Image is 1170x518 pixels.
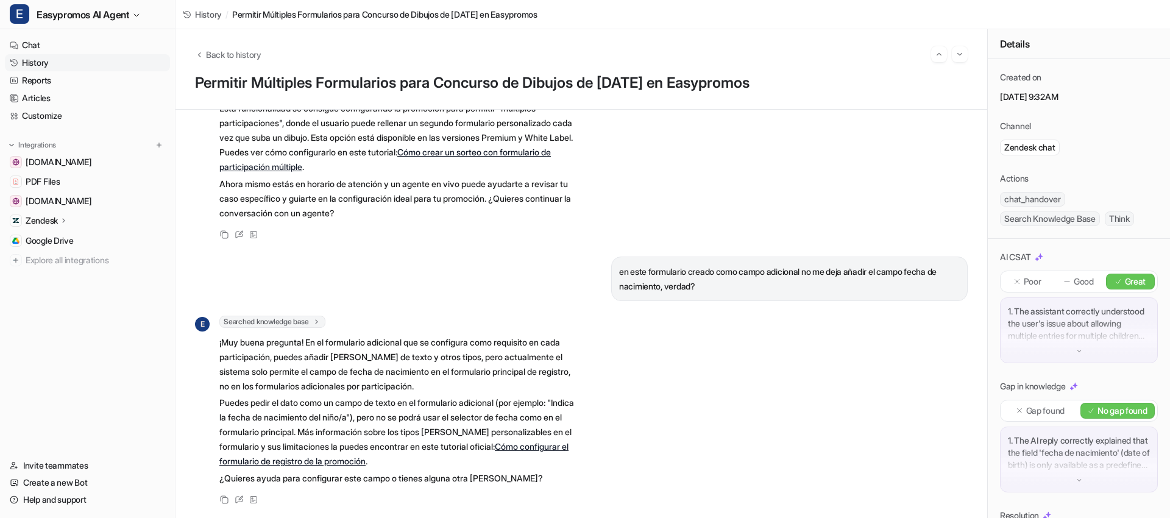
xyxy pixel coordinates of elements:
span: E [195,317,210,332]
img: explore all integrations [10,254,22,266]
p: Gap found [1026,405,1065,417]
p: Created on [1000,71,1041,83]
p: 1. The assistant correctly understood the user's issue about allowing multiple entries for multip... [1008,305,1150,342]
a: Help and support [5,491,170,508]
a: Articles [5,90,170,107]
span: / [225,8,229,21]
p: ¡Muy buena pregunta! En el formulario adicional que se configura como requisito en cada participa... [219,335,576,394]
span: Search Knowledge Base [1000,211,1100,226]
p: Actions [1000,172,1029,185]
p: Zendesk [26,215,58,227]
span: Explore all integrations [26,250,165,270]
img: easypromos-apiref.redoc.ly [12,158,19,166]
span: PDF Files [26,176,60,188]
img: down-arrow [1075,347,1083,355]
span: [DOMAIN_NAME] [26,195,91,207]
span: Easypromos AI Agent [37,6,129,23]
img: menu_add.svg [155,141,163,149]
p: Ahora mismo estás en horario de atención y un agente en vivo puede ayudarte a revisar tu caso esp... [219,177,576,221]
a: History [183,8,222,21]
img: Zendesk [12,217,19,224]
p: Poor [1024,275,1041,288]
p: Integrations [18,140,56,150]
button: Go to previous session [931,46,947,62]
div: Details [988,29,1170,59]
p: AI CSAT [1000,251,1031,263]
button: Go to next session [952,46,968,62]
button: Back to history [195,48,261,61]
img: expand menu [7,141,16,149]
img: PDF Files [12,178,19,185]
button: Integrations [5,139,60,151]
p: ¿Quieres ayuda para configurar este campo o tienes alguna otra [PERSON_NAME]? [219,471,576,486]
span: E [10,4,29,24]
a: PDF FilesPDF Files [5,173,170,190]
a: History [5,54,170,71]
p: 1. The AI reply correctly explained that the field 'fecha de nacimiento' (date of birth) is only ... [1008,435,1150,471]
a: Create a new Bot [5,474,170,491]
img: Google Drive [12,237,19,244]
img: Previous session [935,49,943,60]
h1: Permitir Múltiples Formularios para Concurso de Dibujos de [DATE] en Easypromos [195,74,968,92]
p: Great [1125,275,1146,288]
span: Permitir Múltiples Formularios para Concurso de Dibujos de [DATE] en Easypromos [232,8,537,21]
a: Reports [5,72,170,89]
span: chat_handover [1000,192,1065,207]
a: Chat [5,37,170,54]
a: www.easypromosapp.com[DOMAIN_NAME] [5,193,170,210]
a: Invite teammates [5,457,170,474]
p: Channel [1000,120,1031,132]
span: Searched knowledge base [219,316,325,328]
span: Google Drive [26,235,74,247]
img: www.easypromosapp.com [12,197,19,205]
p: [DATE] 9:32AM [1000,91,1158,103]
p: en este formulario creado como campo adicional no me deja añadir el campo fecha de nacimiento, ve... [619,264,960,294]
p: Gap in knowledge [1000,380,1066,392]
span: Back to history [206,48,261,61]
img: down-arrow [1075,476,1083,484]
p: Zendesk chat [1004,141,1055,154]
a: easypromos-apiref.redoc.ly[DOMAIN_NAME] [5,154,170,171]
span: [DOMAIN_NAME] [26,156,91,168]
p: No gap found [1097,405,1147,417]
span: History [195,8,222,21]
a: Google DriveGoogle Drive [5,232,170,249]
img: Next session [955,49,964,60]
p: Esta funcionalidad se consigue configurando la promoción para permitir "múltiples participaciones... [219,101,576,174]
p: Good [1074,275,1094,288]
a: Customize [5,107,170,124]
a: Explore all integrations [5,252,170,269]
p: Puedes pedir el dato como un campo de texto en el formulario adicional (por ejemplo: "Indica la f... [219,396,576,469]
span: Think [1105,211,1134,226]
